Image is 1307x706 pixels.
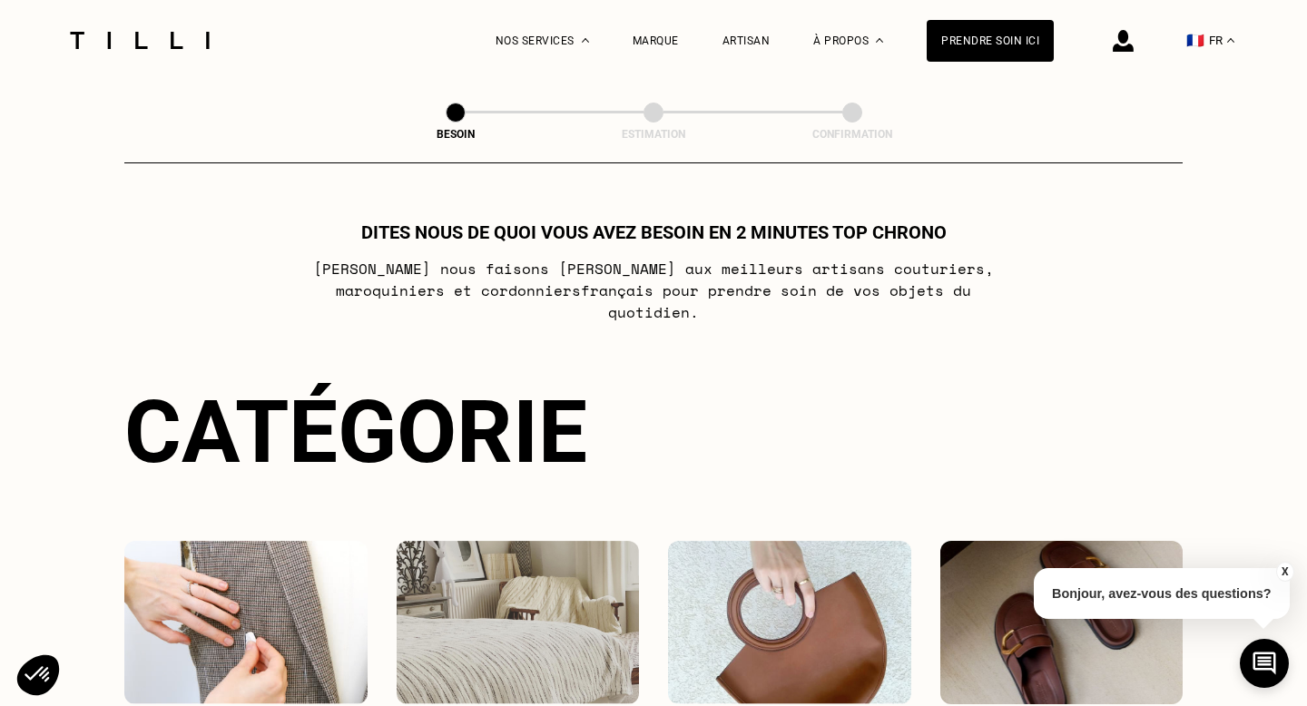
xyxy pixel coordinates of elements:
a: Artisan [722,34,771,47]
span: 🇫🇷 [1186,32,1204,49]
a: Prendre soin ici [927,20,1054,62]
h1: Dites nous de quoi vous avez besoin en 2 minutes top chrono [361,221,947,243]
div: Catégorie [124,381,1183,483]
p: Bonjour, avez-vous des questions? [1034,568,1290,619]
img: Intérieur [397,541,640,704]
img: Chaussures [940,541,1184,704]
div: Besoin [365,128,546,141]
img: menu déroulant [1227,38,1234,43]
img: Accessoires [668,541,911,704]
div: Estimation [563,128,744,141]
img: icône connexion [1113,30,1134,52]
p: [PERSON_NAME] nous faisons [PERSON_NAME] aux meilleurs artisans couturiers , maroquiniers et cord... [294,258,1014,323]
img: Menu déroulant à propos [876,38,883,43]
img: Menu déroulant [582,38,589,43]
button: X [1275,562,1293,582]
a: Marque [633,34,679,47]
img: Vêtements [124,541,368,704]
img: Logo du service de couturière Tilli [64,32,216,49]
div: Confirmation [762,128,943,141]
